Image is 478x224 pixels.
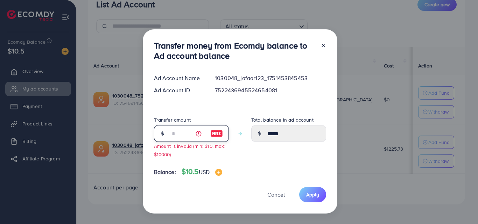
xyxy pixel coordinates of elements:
[448,193,473,219] iframe: Chat
[148,86,210,94] div: Ad Account ID
[267,191,285,198] span: Cancel
[154,41,315,61] h3: Transfer money from Ecomdy balance to Ad account balance
[259,187,294,202] button: Cancel
[182,167,222,176] h4: $10.5
[154,168,176,176] span: Balance:
[210,129,223,138] img: image
[209,74,331,82] div: 1030048_jafaar123_1751453845453
[306,191,319,198] span: Apply
[199,168,210,176] span: USD
[154,116,191,123] label: Transfer amount
[299,187,326,202] button: Apply
[215,169,222,176] img: image
[148,74,210,82] div: Ad Account Name
[251,116,314,123] label: Total balance in ad account
[154,143,225,157] small: Amount is invalid (min: $10, max: $10000)
[209,86,331,94] div: 7522436945524654081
